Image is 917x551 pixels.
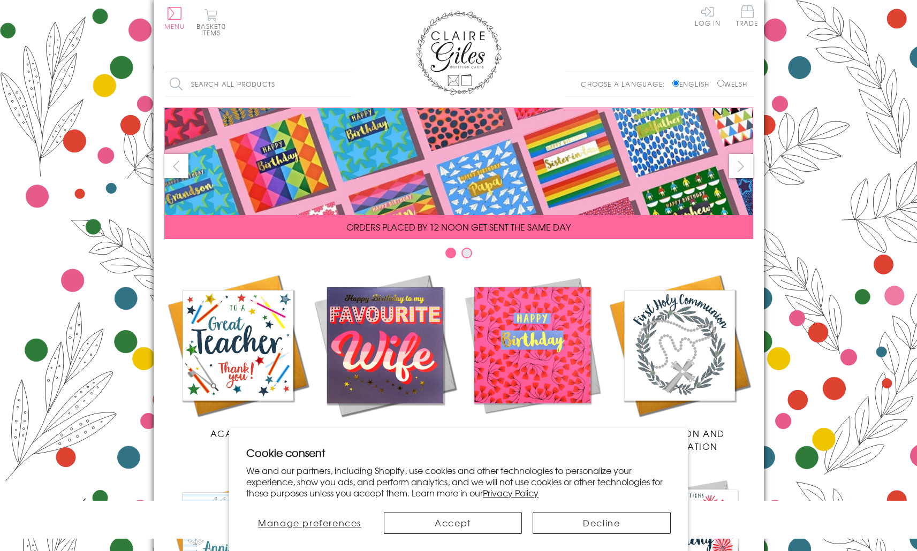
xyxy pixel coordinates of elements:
[196,9,226,36] button: Basket0 items
[606,272,753,453] a: Communion and Confirmation
[461,248,472,258] button: Carousel Page 2
[634,427,725,453] span: Communion and Confirmation
[246,512,373,534] button: Manage preferences
[729,154,753,178] button: next
[164,154,188,178] button: prev
[483,486,539,499] a: Privacy Policy
[736,5,759,26] span: Trade
[506,427,558,440] span: Birthdays
[350,427,420,440] span: New Releases
[581,79,670,89] p: Choose a language:
[164,72,352,96] input: Search all products
[201,21,226,37] span: 0 items
[312,272,459,440] a: New Releases
[164,272,312,440] a: Academic
[164,21,185,31] span: Menu
[533,512,671,534] button: Decline
[164,247,753,264] div: Carousel Pagination
[164,7,185,29] button: Menu
[341,72,352,96] input: Search
[210,427,266,440] span: Academic
[717,80,724,87] input: Welsh
[672,79,715,89] label: English
[695,5,721,26] a: Log In
[246,465,671,498] p: We and our partners, including Shopify, use cookies and other technologies to personalize your ex...
[445,248,456,258] button: Carousel Page 1 (Current Slide)
[672,80,679,87] input: English
[346,220,571,233] span: ORDERS PLACED BY 12 NOON GET SENT THE SAME DAY
[416,11,502,95] img: Claire Giles Greetings Cards
[736,5,759,28] a: Trade
[246,445,671,460] h2: Cookie consent
[258,516,361,529] span: Manage preferences
[384,512,522,534] button: Accept
[717,79,748,89] label: Welsh
[459,272,606,440] a: Birthdays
